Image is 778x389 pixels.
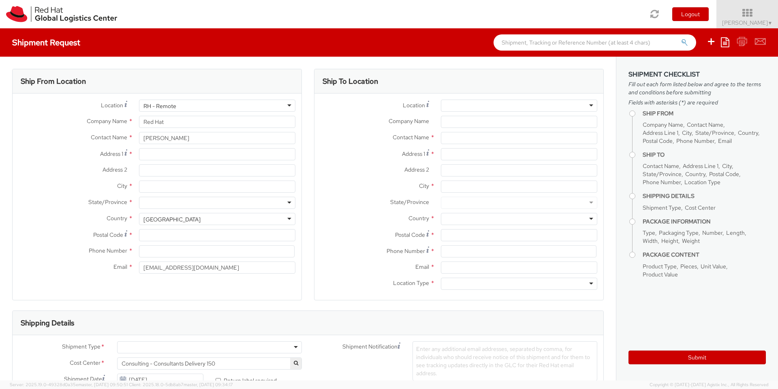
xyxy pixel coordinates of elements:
span: Address 2 [103,166,127,173]
span: Enter any additional email addresses, separated by comma, for individuals who should receive noti... [416,345,590,377]
span: Length [726,229,745,236]
span: Company Name [643,121,683,128]
span: Contact Name [643,162,679,170]
span: master, [DATE] 09:34:17 [184,382,233,387]
h4: Package Information [643,219,766,225]
span: Address 1 [402,150,425,157]
span: Contact Name [91,134,127,141]
span: Address 2 [404,166,429,173]
span: Country [408,215,429,222]
img: rh-logistics-00dfa346123c4ec078e1.svg [6,6,117,22]
span: Fields with asterisks (*) are required [628,98,766,106]
span: Phone Number [89,247,127,254]
button: Submit [628,351,766,364]
span: Address Line 1 [643,129,678,136]
span: City [722,162,732,170]
h4: Package Content [643,252,766,258]
span: Contact Name [687,121,723,128]
span: Email [415,263,429,270]
span: Email [718,137,732,145]
span: Product Value [643,271,678,278]
h4: Shipping Details [643,193,766,199]
span: Country [685,170,705,178]
span: Unit Value [701,263,726,270]
span: Location [101,102,123,109]
label: Return label required [216,375,278,385]
span: Type [643,229,655,236]
span: Packaging Type [659,229,699,236]
span: Width [643,237,658,244]
input: Return label required [216,378,221,383]
h3: Shipment Checklist [628,71,766,78]
span: Shipment Type [643,204,681,211]
span: Height [661,237,678,244]
span: Company Name [389,117,429,125]
span: Cost Center [70,359,100,368]
h3: Ship From Location [21,77,86,85]
input: Shipment, Tracking or Reference Number (at least 4 chars) [494,34,696,51]
span: Number [702,229,722,236]
div: [GEOGRAPHIC_DATA] [143,215,201,223]
div: RH - Remote [143,102,176,110]
span: Server: 2025.19.0-49328d0a35e [10,382,128,387]
span: Postal Code [709,170,739,178]
span: Company Name [87,117,127,125]
span: State/Province [695,129,734,136]
span: State/Province [390,198,429,206]
span: Contact Name [393,134,429,141]
span: Phone Number [676,137,714,145]
span: Postal Code [93,231,123,238]
span: ▼ [768,20,773,26]
span: City [682,129,692,136]
span: State/Province [88,198,127,206]
span: Location Type [393,279,429,287]
span: Copyright © [DATE]-[DATE] Agistix Inc., All Rights Reserved [650,382,768,388]
span: Consulting - Consultants Delivery 150 [117,357,302,370]
span: Country [738,129,758,136]
span: Address Line 1 [683,162,718,170]
span: City [419,182,429,189]
span: Cost Center [685,204,716,211]
span: Postal Code [643,137,673,145]
span: master, [DATE] 09:50:51 [78,382,128,387]
span: Consulting - Consultants Delivery 150 [122,360,297,367]
span: Address 1 [100,150,123,157]
span: [PERSON_NAME] [722,19,773,26]
span: Location Type [684,179,720,186]
h4: Shipment Request [12,38,80,47]
span: City [117,182,127,189]
span: Client: 2025.18.0-5db8ab7 [129,382,233,387]
span: Weight [682,237,700,244]
span: Email [113,263,127,270]
h3: Ship To Location [323,77,378,85]
h4: Ship To [643,152,766,158]
span: Postal Code [395,231,425,238]
span: Shipment Date [64,375,102,383]
span: Location [403,102,425,109]
span: Fill out each form listed below and agree to the terms and conditions before submitting [628,80,766,96]
button: Logout [672,7,709,21]
span: Phone Number [387,247,425,255]
span: Country [107,215,127,222]
span: State/Province [643,170,682,178]
span: Phone Number [643,179,681,186]
span: Shipment Notification [342,342,398,351]
span: Shipment Type [62,342,100,352]
h4: Ship From [643,111,766,117]
span: Pieces [680,263,697,270]
h3: Shipping Details [21,319,74,327]
span: Product Type [643,263,677,270]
